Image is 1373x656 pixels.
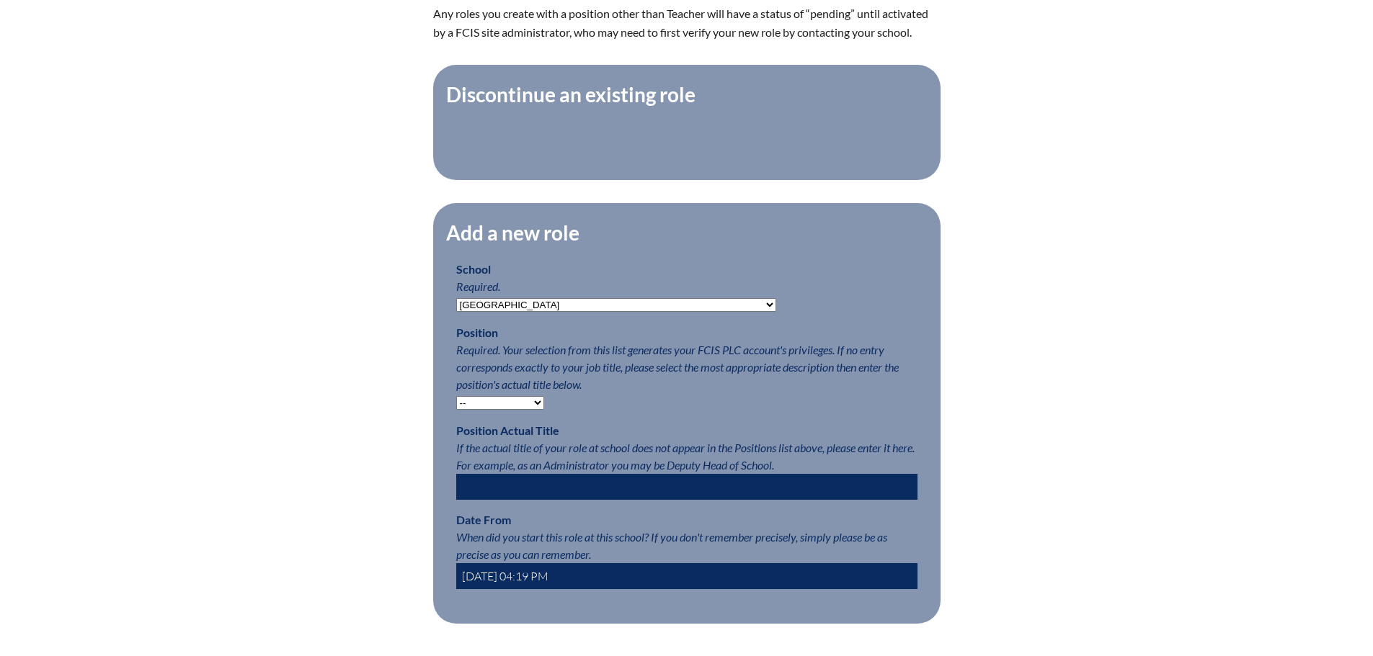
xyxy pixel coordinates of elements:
[456,325,498,339] label: Position
[456,262,491,276] label: School
[433,4,941,42] p: Any roles you create with a position other than Teacher will have a status of “pending” until act...
[456,279,500,293] span: Required.
[456,530,887,561] span: When did you start this role at this school? If you don't remember precisely, simply please be as...
[445,220,581,245] legend: Add a new role
[456,343,899,391] span: Required. Your selection from this list generates your FCIS PLC account's privileges. If no entry...
[456,423,559,437] label: Position Actual Title
[445,82,697,107] legend: Discontinue an existing role
[456,441,915,472] span: If the actual title of your role at school does not appear in the Positions list above, please en...
[456,513,511,526] label: Date From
